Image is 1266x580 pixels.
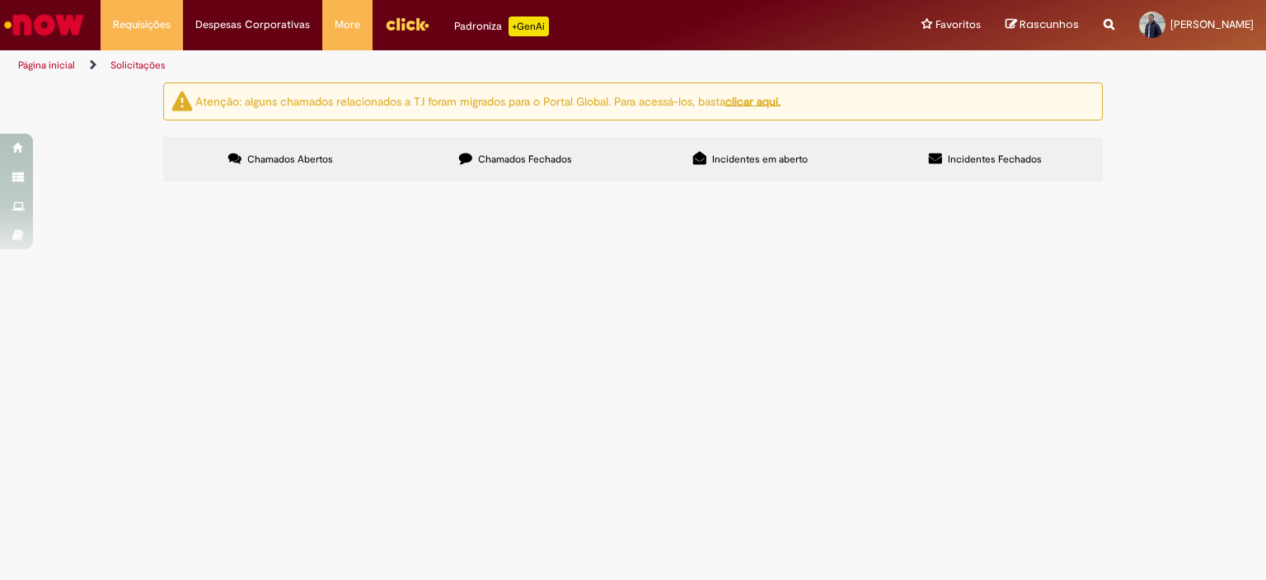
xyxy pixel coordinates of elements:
[725,93,781,108] a: clicar aqui.
[478,153,572,166] span: Chamados Fechados
[18,59,75,72] a: Página inicial
[110,59,166,72] a: Solicitações
[454,17,549,36] div: Padroniza
[335,17,360,33] span: More
[195,17,310,33] span: Despesas Corporativas
[12,50,832,81] ul: Trilhas de página
[1006,17,1079,33] a: Rascunhos
[2,8,87,41] img: ServiceNow
[247,153,333,166] span: Chamados Abertos
[509,17,549,36] p: +GenAi
[195,93,781,108] ng-bind-html: Atenção: alguns chamados relacionados a T.I foram migrados para o Portal Global. Para acessá-los,...
[712,153,808,166] span: Incidentes em aberto
[948,153,1042,166] span: Incidentes Fechados
[1020,17,1079,32] span: Rascunhos
[385,12,429,36] img: click_logo_yellow_360x200.png
[113,17,171,33] span: Requisições
[1170,17,1254,31] span: [PERSON_NAME]
[935,17,981,33] span: Favoritos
